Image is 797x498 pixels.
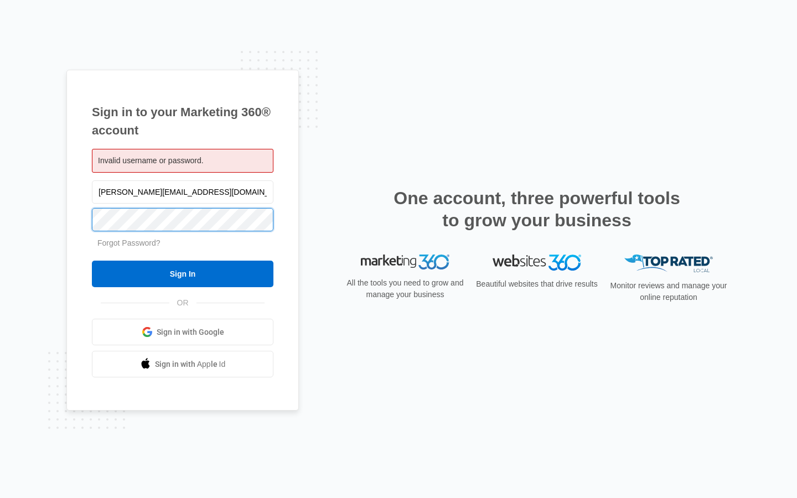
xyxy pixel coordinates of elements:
span: OR [169,297,196,309]
img: Top Rated Local [624,255,713,273]
span: Invalid username or password. [98,156,204,165]
span: Sign in with Apple Id [155,359,226,370]
input: Sign In [92,261,273,287]
a: Sign in with Google [92,319,273,345]
p: Beautiful websites that drive results [475,278,599,290]
p: Monitor reviews and manage your online reputation [607,280,731,303]
h1: Sign in to your Marketing 360® account [92,103,273,139]
a: Sign in with Apple Id [92,351,273,377]
h2: One account, three powerful tools to grow your business [390,187,684,231]
img: Marketing 360 [361,255,449,270]
input: Email [92,180,273,204]
img: Websites 360 [493,255,581,271]
span: Sign in with Google [157,326,224,338]
a: Forgot Password? [97,238,161,247]
p: All the tools you need to grow and manage your business [343,277,467,300]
